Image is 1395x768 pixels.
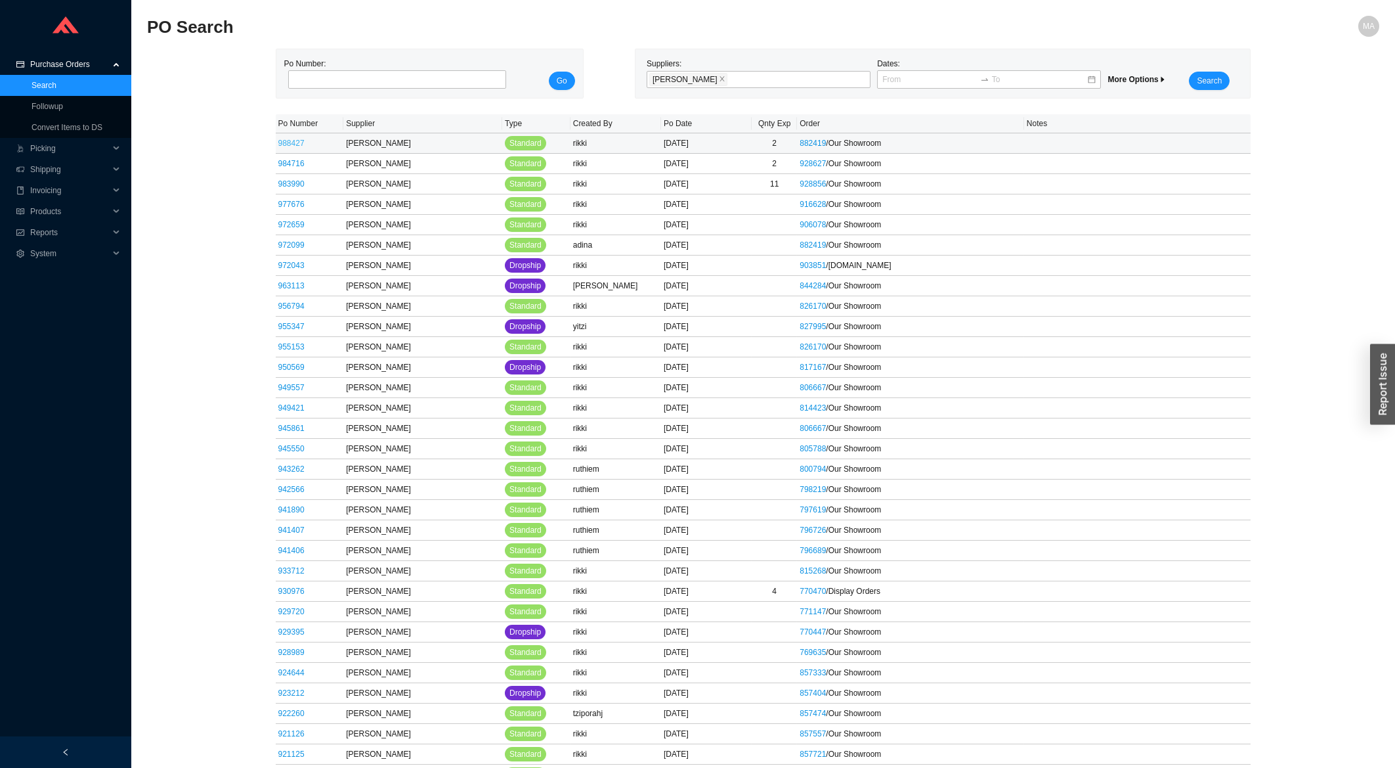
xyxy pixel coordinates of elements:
input: To [992,73,1087,86]
td: rikki [570,643,661,663]
input: From [882,73,977,86]
a: 984716 [278,159,305,168]
td: tziporahj [570,704,661,724]
a: 956794 [278,302,305,311]
span: Standard [509,137,542,150]
td: [DATE] [661,398,752,418]
td: [PERSON_NAME] [343,194,502,215]
td: rikki [570,744,661,765]
td: rikki [570,296,661,317]
a: 943262 [278,464,305,474]
td: / Our Showroom [797,500,1024,520]
a: 826170 [800,302,826,311]
button: Standard [505,727,546,741]
a: 857721 [800,750,826,759]
td: [PERSON_NAME] [343,663,502,683]
td: [DATE] [661,174,752,194]
a: 933712 [278,566,305,576]
a: 916628 [800,200,826,209]
td: / Our Showroom [797,235,1024,256]
a: 942566 [278,485,305,494]
th: Po Date [661,114,752,133]
a: 988427 [278,139,305,148]
a: 770447 [800,627,826,637]
button: Standard [505,238,546,252]
td: [PERSON_NAME] [343,541,502,561]
td: [DATE] [661,337,752,357]
td: / Our Showroom [797,643,1024,663]
a: 945550 [278,444,305,453]
td: / Our Showroom [797,317,1024,337]
td: [PERSON_NAME] [343,602,502,622]
span: book [16,187,25,194]
a: 941890 [278,505,305,514]
td: rikki [570,174,661,194]
a: 882419 [800,240,826,250]
td: / Our Showroom [797,439,1024,459]
td: [PERSON_NAME] [343,154,502,174]
button: Standard [505,543,546,558]
button: Standard [505,217,546,232]
a: 955347 [278,322,305,331]
a: 844284 [800,281,826,290]
td: [PERSON_NAME] [343,459,502,480]
button: Dropship [505,258,546,273]
span: Dropship [509,259,541,272]
td: [DATE] [661,418,752,439]
a: 941406 [278,546,305,555]
td: 2 [752,133,797,154]
td: [DATE] [661,602,752,622]
a: 949557 [278,383,305,392]
span: Dropship [509,625,541,639]
a: 977676 [278,200,305,209]
button: Standard [505,747,546,761]
td: [PERSON_NAME] [343,133,502,154]
td: / Our Showroom [797,744,1024,765]
span: Dropship [509,687,541,700]
span: Hamilton Sinkler [649,73,727,86]
td: rikki [570,337,661,357]
td: [PERSON_NAME] [343,500,502,520]
span: Standard [509,300,542,313]
a: 826170 [800,342,826,351]
a: 924644 [278,668,305,677]
td: [DATE] [661,378,752,398]
td: [PERSON_NAME] [343,378,502,398]
button: Standard [505,706,546,721]
span: Standard [509,381,542,394]
span: Standard [509,524,542,537]
th: Po Number [276,114,344,133]
div: Po Number: [284,57,502,90]
td: [DATE] [661,194,752,215]
a: 857333 [800,668,826,677]
span: Standard [509,238,542,252]
a: 806667 [800,424,826,433]
td: [DATE] [661,643,752,663]
td: [DATE] [661,256,752,276]
a: 972099 [278,240,305,250]
span: Dropship [509,279,541,292]
span: Shipping [30,159,109,180]
span: Standard [509,157,542,170]
a: 949421 [278,403,305,413]
span: Standard [509,707,542,720]
td: 4 [752,581,797,602]
td: rikki [570,561,661,581]
span: Reports [30,222,109,243]
td: [DATE] [661,480,752,500]
a: 800794 [800,464,826,474]
span: close [719,76,725,83]
button: Standard [505,604,546,619]
a: 921126 [278,729,305,738]
span: swap-right [980,75,989,84]
td: [PERSON_NAME] [343,520,502,541]
td: [PERSON_NAME] [343,480,502,500]
th: Qnty Exp [752,114,797,133]
a: 983990 [278,179,305,189]
td: yitzi [570,317,661,337]
td: [DATE] [661,133,752,154]
a: 770470 [800,587,826,596]
td: rikki [570,133,661,154]
td: [PERSON_NAME] [343,561,502,581]
h2: PO Search [147,16,1071,39]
